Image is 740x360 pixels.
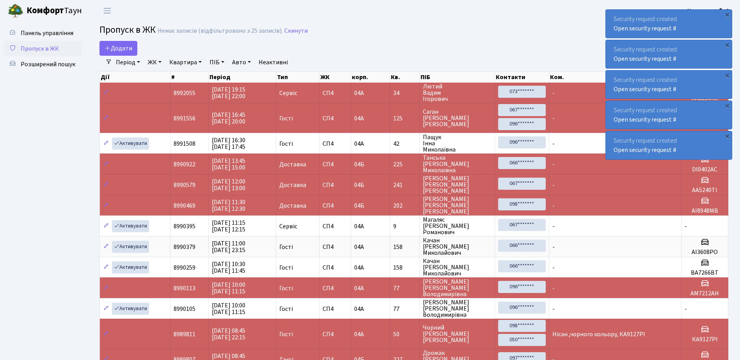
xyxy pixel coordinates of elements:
span: СП4 [323,285,347,291]
img: logo.png [8,3,23,19]
span: СП4 [323,331,347,337]
span: [DATE] 10:00 [DATE] 11:15 [212,281,245,296]
span: 8990395 [174,222,195,231]
span: СП4 [323,203,347,209]
div: Security request created [606,40,732,68]
th: Кв. [390,72,420,83]
span: Лютий Вадим Ігорович [423,83,492,102]
span: 202 [393,203,416,209]
span: [PERSON_NAME] [PERSON_NAME] [PERSON_NAME] [423,196,492,215]
a: Неактивні [256,56,291,69]
div: Немає записів (відфільтровано з 25 записів). [158,27,283,35]
span: СП4 [323,90,347,96]
span: 8990469 [174,201,195,210]
a: Open security request # [614,85,676,94]
h5: КА9127РІ [685,336,725,343]
span: Саган [PERSON_NAME] [PERSON_NAME] [423,109,492,127]
span: Доставка [279,203,306,209]
span: Пащук Інна Миколаївна [423,134,492,153]
h5: АА5240ТІ [685,187,725,194]
span: Чорний [PERSON_NAME] [PERSON_NAME] [423,325,492,343]
a: Авто [229,56,254,69]
span: Гості [279,306,293,312]
span: 8991556 [174,114,195,123]
span: - [552,181,555,189]
span: 8990579 [174,181,195,189]
span: Магаляс [PERSON_NAME] Романович [423,217,492,235]
span: [DATE] 13:45 [DATE] 15:00 [212,157,245,172]
div: Security request created [606,101,732,129]
a: Період [113,56,143,69]
div: × [723,41,731,49]
span: - [552,222,555,231]
span: Нісан ,чорного кольору, КА9127РІ [552,330,645,339]
span: Гості [279,265,293,271]
div: Security request created [606,10,732,38]
span: 34 [393,90,416,96]
span: 8990259 [174,263,195,272]
span: Гості [279,244,293,250]
button: Переключити навігацію [98,4,117,17]
a: Додати [99,41,137,56]
div: Security request created [606,71,732,99]
span: [DATE] 10:00 [DATE] 11:15 [212,301,245,316]
span: 04А [354,139,364,148]
th: Контакти [495,72,549,83]
h5: АІ8948МВ [685,207,725,215]
span: - [552,201,555,210]
span: Гості [279,141,293,147]
h5: DI0402АС [685,166,725,173]
span: 04Б [354,181,364,189]
span: СП4 [323,306,347,312]
span: Розширений пошук [21,60,75,69]
th: Ком. [549,72,682,83]
span: [PERSON_NAME] [PERSON_NAME] Володимирівна [423,279,492,297]
span: Додати [105,44,132,53]
span: [DATE] 12:00 [DATE] 13:00 [212,177,245,192]
span: 04Б [354,160,364,169]
a: ПІБ [206,56,227,69]
span: [DATE] 10:30 [DATE] 11:45 [212,260,245,275]
th: корп. [351,72,390,83]
span: [DATE] 11:00 [DATE] 23:15 [212,239,245,254]
a: ЖК [145,56,165,69]
div: × [723,132,731,140]
span: Гості [279,285,293,291]
span: - [552,139,555,148]
a: Open security request # [614,24,676,33]
span: Сервіс [279,223,297,229]
div: × [723,11,731,18]
span: 125 [393,115,416,122]
a: Активувати [112,261,149,274]
span: [PERSON_NAME] [PERSON_NAME] Володимирівна [423,299,492,318]
span: 8991508 [174,139,195,148]
span: 04А [354,284,364,293]
span: - [552,160,555,169]
a: Open security request # [614,146,676,154]
span: СП4 [323,223,347,229]
span: Пропуск в ЖК [99,23,156,37]
span: Таун [27,4,82,18]
span: [DATE] 16:45 [DATE] 20:00 [212,111,245,126]
h5: АІ3608РО [685,249,725,256]
div: × [723,102,731,109]
a: Активувати [112,220,149,232]
span: 04А [354,89,364,97]
span: 8990379 [174,243,195,251]
a: Open security request # [614,55,676,63]
span: 04А [354,305,364,313]
span: СП4 [323,115,347,122]
div: Security request created [606,131,732,159]
span: Танська [PERSON_NAME] Миколаївна [423,155,492,173]
span: 77 [393,306,416,312]
span: СП4 [323,244,347,250]
span: 8990113 [174,284,195,293]
span: 225 [393,161,416,168]
span: 8990105 [174,305,195,313]
span: 158 [393,265,416,271]
span: 9 [393,223,416,229]
span: СП4 [323,141,347,147]
span: [DATE] 08:45 [DATE] 22:15 [212,326,245,342]
th: Дії [100,72,170,83]
h5: АМ7212АН [685,290,725,297]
